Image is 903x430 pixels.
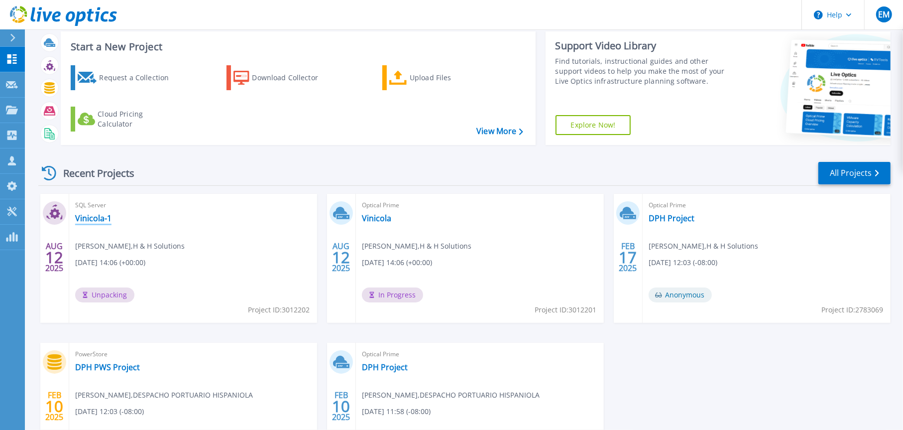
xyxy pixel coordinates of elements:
a: Vinicola-1 [75,213,112,223]
span: [DATE] 14:06 (+00:00) [75,257,145,268]
span: [DATE] 14:06 (+00:00) [362,257,432,268]
span: PowerStore [75,349,311,360]
a: View More [476,127,523,136]
span: [PERSON_NAME] , H & H Solutions [75,241,185,252]
span: EM [878,10,890,18]
a: Cloud Pricing Calculator [71,107,182,132]
span: [PERSON_NAME] , DESPACHO PORTUARIO HISPANIOLA [362,390,540,401]
a: Request a Collection [71,65,182,90]
span: Project ID: 3012201 [535,304,596,315]
span: 10 [45,402,63,411]
span: Optical Prime [362,200,598,211]
div: Download Collector [252,68,332,88]
span: Anonymous [649,287,712,302]
a: Download Collector [226,65,338,90]
div: Recent Projects [38,161,148,185]
div: Upload Files [410,68,489,88]
span: [PERSON_NAME] , DESPACHO PORTUARIO HISPANIOLA [75,390,253,401]
span: 12 [332,253,350,262]
span: [DATE] 12:03 (-08:00) [649,257,717,268]
span: Unpacking [75,287,134,302]
a: Explore Now! [556,115,631,135]
a: Upload Files [382,65,493,90]
span: 12 [45,253,63,262]
div: Support Video Library [556,39,731,52]
div: Find tutorials, instructional guides and other support videos to help you make the most of your L... [556,56,731,86]
span: 17 [619,253,637,262]
span: Optical Prime [362,349,598,360]
span: Project ID: 3012202 [248,304,310,315]
div: AUG 2025 [45,239,64,276]
span: Project ID: 2783069 [821,304,883,315]
div: FEB 2025 [618,239,637,276]
div: FEB 2025 [332,388,350,425]
h3: Start a New Project [71,41,523,52]
div: FEB 2025 [45,388,64,425]
span: 10 [332,402,350,411]
span: [DATE] 11:58 (-08:00) [362,406,431,417]
span: Optical Prime [649,200,885,211]
span: [PERSON_NAME] , H & H Solutions [362,241,471,252]
span: In Progress [362,287,423,302]
a: DPH PWS Project [75,362,140,372]
span: SQL Server [75,200,311,211]
div: Cloud Pricing Calculator [98,109,177,129]
a: All Projects [818,162,891,184]
a: Vinicola [362,213,391,223]
span: [PERSON_NAME] , H & H Solutions [649,241,758,252]
div: Request a Collection [99,68,179,88]
div: AUG 2025 [332,239,350,276]
span: [DATE] 12:03 (-08:00) [75,406,144,417]
a: DPH Project [649,213,694,223]
a: DPH Project [362,362,408,372]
